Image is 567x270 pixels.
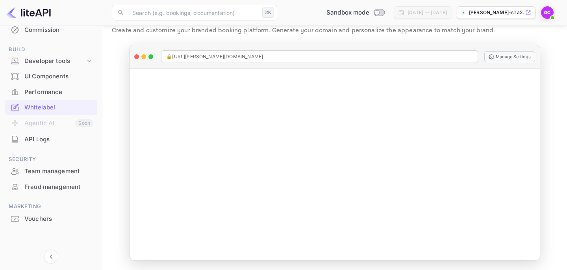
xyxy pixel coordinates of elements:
[5,69,97,83] a: UI Components
[5,132,97,146] a: API Logs
[44,250,58,264] button: Collapse navigation
[6,6,51,19] img: LiteAPI logo
[24,167,93,176] div: Team management
[24,215,93,224] div: Vouchers
[484,51,535,62] button: Manage Settings
[5,202,97,211] span: Marketing
[24,88,93,97] div: Performance
[5,211,97,227] div: Vouchers
[5,54,97,68] div: Developer tools
[128,5,259,20] input: Search (e.g. bookings, documentation)
[166,53,263,60] span: 🔒 [URL][PERSON_NAME][DOMAIN_NAME]
[541,6,554,19] img: Gorgen Carlstrom
[5,132,97,147] div: API Logs
[5,155,97,164] span: Security
[5,45,97,54] span: Build
[5,69,97,84] div: UI Components
[24,57,85,66] div: Developer tools
[323,8,387,17] div: Switch to Production mode
[5,85,97,99] a: Performance
[24,72,93,81] div: UI Components
[5,22,97,37] a: Commission
[262,7,274,18] div: ⌘K
[5,164,97,178] a: Team management
[5,164,97,179] div: Team management
[5,211,97,226] a: Vouchers
[469,9,524,16] p: [PERSON_NAME]-si1a2...
[5,179,97,195] div: Fraud management
[24,26,93,35] div: Commission
[112,26,558,35] p: Create and customize your branded booking platform. Generate your domain and personalize the appe...
[408,9,447,16] div: [DATE] — [DATE]
[24,103,93,112] div: Whitelabel
[5,179,97,194] a: Fraud management
[24,183,93,192] div: Fraud management
[5,22,97,38] div: Commission
[5,85,97,100] div: Performance
[326,8,369,17] span: Sandbox mode
[24,135,93,144] div: API Logs
[5,100,97,115] a: Whitelabel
